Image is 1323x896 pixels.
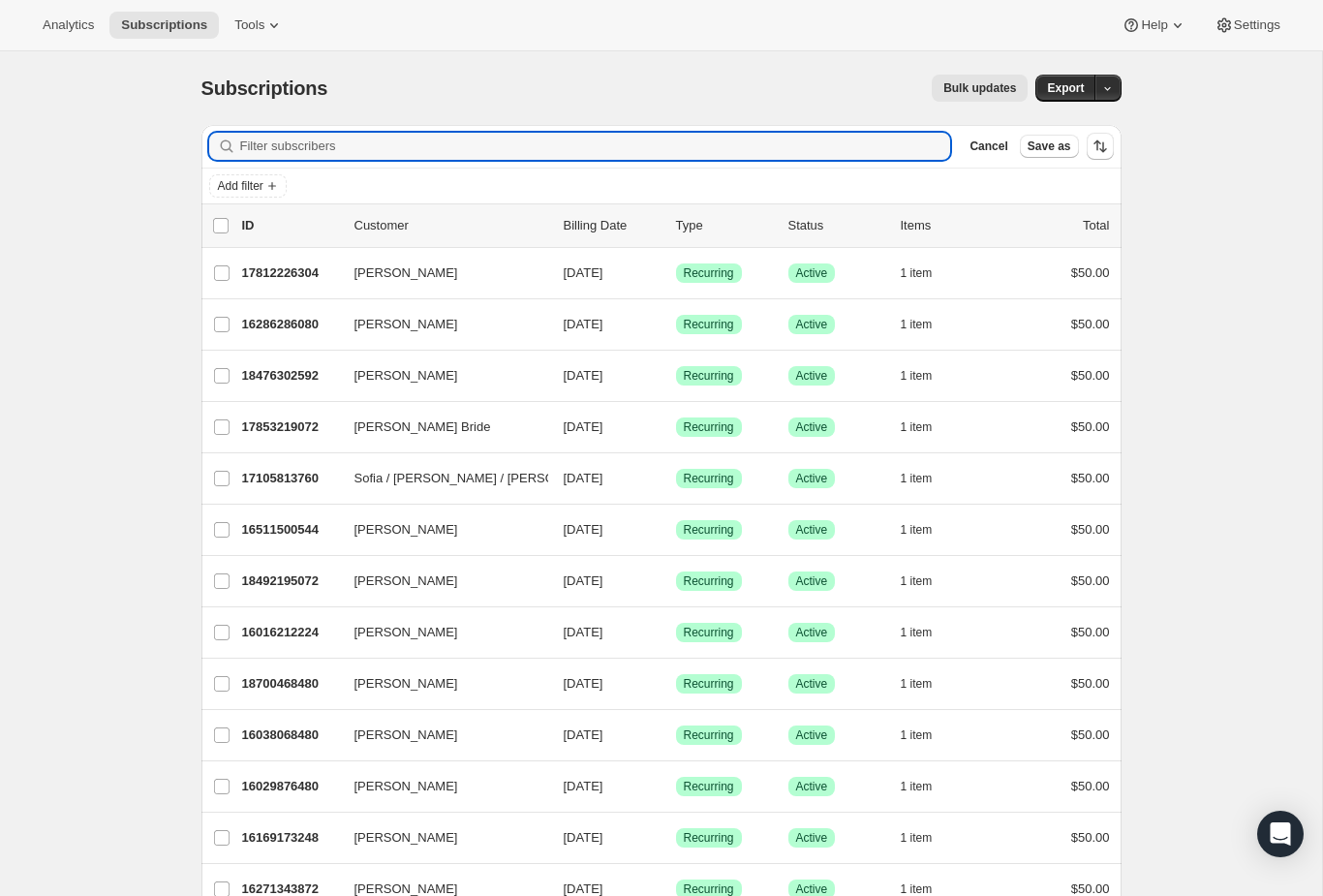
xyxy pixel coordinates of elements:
span: $50.00 [1071,419,1110,434]
button: [PERSON_NAME] [343,668,537,699]
span: 1 item [901,676,933,692]
span: Export [1047,80,1084,96]
span: Active [796,727,828,743]
span: 1 item [901,317,933,332]
p: 18492195072 [242,572,339,591]
div: 16511500544[PERSON_NAME][DATE]SuccessRecurringSuccessActive1 item$50.00 [242,516,1110,543]
span: [PERSON_NAME] [354,520,458,540]
span: Active [796,573,828,589]
span: Bulk updates [943,80,1016,96]
span: [DATE] [564,779,603,793]
span: Recurring [684,522,734,538]
div: 16169173248[PERSON_NAME][DATE]SuccessRecurringSuccessActive1 item$50.00 [242,824,1110,851]
span: Add filter [218,178,263,194]
div: Items [901,216,998,235]
span: $50.00 [1071,368,1110,383]
span: [PERSON_NAME] [354,572,458,591]
button: Subscriptions [109,12,219,39]
span: [DATE] [564,830,603,845]
button: 1 item [901,465,954,492]
span: $50.00 [1071,727,1110,742]
span: Active [796,522,828,538]
p: 16029876480 [242,777,339,796]
span: [DATE] [564,419,603,434]
div: 17105813760Sofia / [PERSON_NAME] / [PERSON_NAME][DATE]SuccessRecurringSuccessActive1 item$50.00 [242,465,1110,492]
p: 16016212224 [242,623,339,642]
button: 1 item [901,311,954,338]
button: 1 item [901,260,954,287]
button: [PERSON_NAME] [343,309,537,340]
span: Active [796,676,828,692]
span: $50.00 [1071,830,1110,845]
button: [PERSON_NAME] [343,514,537,545]
span: 1 item [901,522,933,538]
span: Recurring [684,779,734,794]
span: Save as [1028,139,1071,154]
span: [PERSON_NAME] [354,777,458,796]
div: 16029876480[PERSON_NAME][DATE]SuccessRecurringSuccessActive1 item$50.00 [242,773,1110,800]
span: 1 item [901,625,933,640]
button: 1 item [901,722,954,749]
span: 1 item [901,727,933,743]
span: [DATE] [564,881,603,896]
span: [DATE] [564,471,603,485]
p: 16169173248 [242,828,339,848]
div: Open Intercom Messenger [1257,811,1304,857]
button: 1 item [901,362,954,389]
button: 1 item [901,773,954,800]
button: [PERSON_NAME] [343,617,537,648]
button: Tools [223,12,295,39]
p: 16511500544 [242,520,339,540]
span: [DATE] [564,368,603,383]
span: $50.00 [1071,522,1110,537]
span: $50.00 [1071,676,1110,691]
span: [DATE] [564,573,603,588]
p: 17812226304 [242,263,339,283]
span: [PERSON_NAME] [354,366,458,386]
div: 18476302592[PERSON_NAME][DATE]SuccessRecurringSuccessActive1 item$50.00 [242,362,1110,389]
p: 17853219072 [242,417,339,437]
p: Total [1083,216,1109,235]
span: Sofia / [PERSON_NAME] / [PERSON_NAME] [354,469,611,488]
span: Analytics [43,17,94,33]
span: 1 item [901,573,933,589]
span: 1 item [901,368,933,384]
span: Recurring [684,727,734,743]
button: [PERSON_NAME] Bride [343,412,537,443]
span: $50.00 [1071,881,1110,896]
span: Recurring [684,573,734,589]
button: [PERSON_NAME] [343,258,537,289]
span: Recurring [684,265,734,281]
div: 17853219072[PERSON_NAME] Bride[DATE]SuccessRecurringSuccessActive1 item$50.00 [242,414,1110,441]
span: $50.00 [1071,779,1110,793]
div: 17812226304[PERSON_NAME][DATE]SuccessRecurringSuccessActive1 item$50.00 [242,260,1110,287]
button: Sofia / [PERSON_NAME] / [PERSON_NAME] [343,463,537,494]
span: [DATE] [564,522,603,537]
button: Export [1035,75,1095,102]
div: 16286286080[PERSON_NAME][DATE]SuccessRecurringSuccessActive1 item$50.00 [242,311,1110,338]
span: Help [1141,17,1167,33]
span: [PERSON_NAME] [354,623,458,642]
button: Help [1110,12,1198,39]
button: Sort the results [1087,133,1114,160]
span: Cancel [969,139,1007,154]
span: Active [796,317,828,332]
span: [DATE] [564,625,603,639]
span: [DATE] [564,727,603,742]
button: Bulk updates [932,75,1028,102]
span: 1 item [901,265,933,281]
button: [PERSON_NAME] [343,771,537,802]
div: Type [676,216,773,235]
span: 1 item [901,830,933,846]
span: Subscriptions [201,77,328,99]
span: [PERSON_NAME] Bride [354,417,491,437]
span: Active [796,419,828,435]
span: 1 item [901,471,933,486]
button: Settings [1203,12,1292,39]
button: Cancel [962,135,1015,158]
span: [DATE] [564,317,603,331]
button: [PERSON_NAME] [343,822,537,853]
span: $50.00 [1071,471,1110,485]
div: 16016212224[PERSON_NAME][DATE]SuccessRecurringSuccessActive1 item$50.00 [242,619,1110,646]
button: 1 item [901,516,954,543]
